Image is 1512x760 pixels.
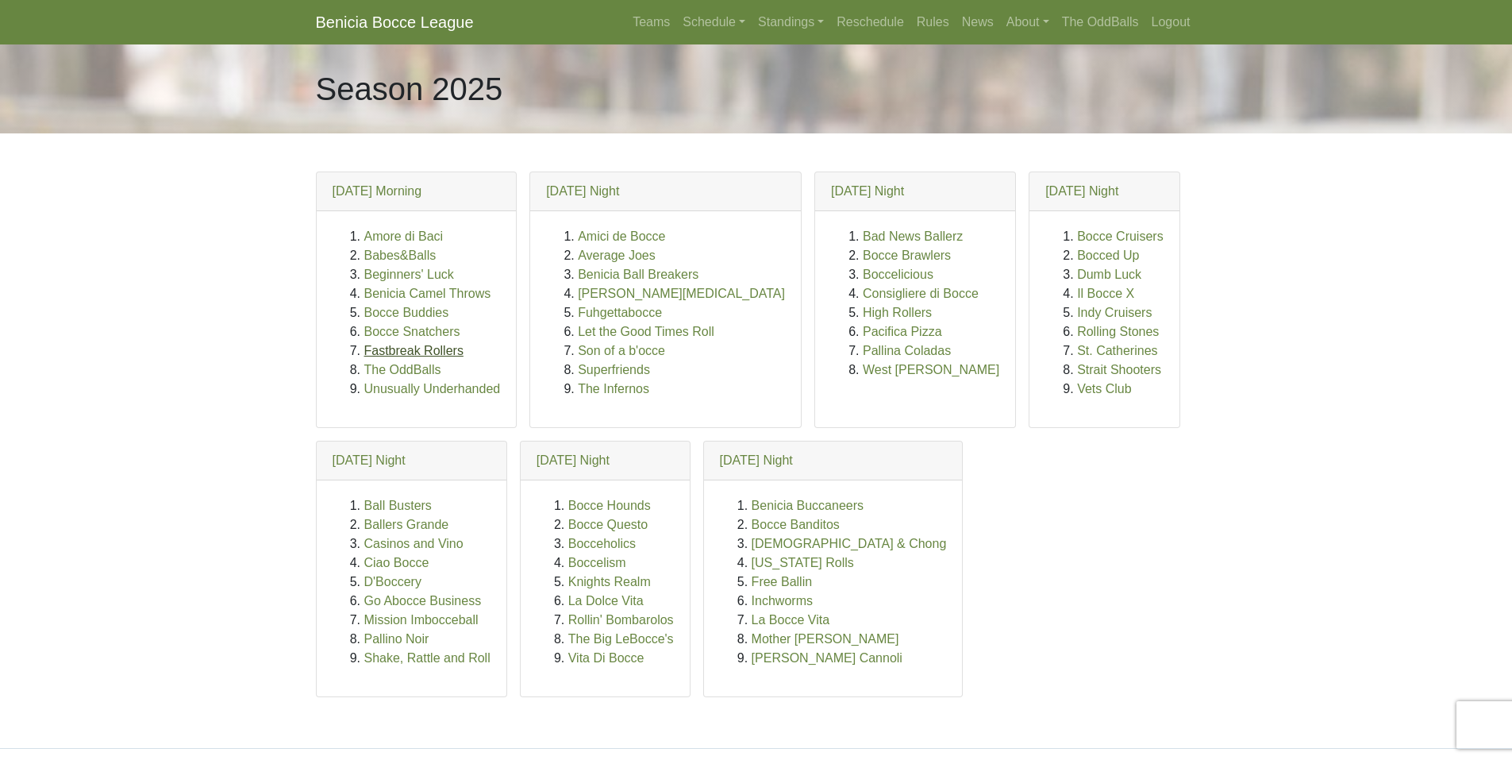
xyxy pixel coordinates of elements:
a: Shake, Rattle and Roll [364,651,491,665]
a: Free Ballin [752,575,812,588]
a: [PERSON_NAME][MEDICAL_DATA] [578,287,785,300]
a: Mother [PERSON_NAME] [752,632,899,646]
a: Go Abocce Business [364,594,482,608]
a: Boccelism [568,556,626,569]
a: Bocce Questo [568,518,648,531]
a: Reschedule [830,6,910,38]
a: Fastbreak Rollers [364,344,464,357]
a: Amore di Baci [364,230,444,243]
a: The OddBalls [364,363,441,376]
a: Benicia Ball Breakers [578,268,698,281]
a: Bocce Snatchers [364,325,460,338]
a: Bocce Brawlers [863,249,951,262]
a: Bocceholics [568,537,636,550]
a: About [1000,6,1056,38]
a: La Bocce Vita [752,613,829,627]
a: Bocced Up [1077,249,1139,262]
a: Consigliere di Bocce [863,287,979,300]
a: [US_STATE] Rolls [752,556,854,569]
a: Bad News Ballerz [863,230,963,243]
a: Amici de Bocce [578,230,665,243]
a: [DATE] Night [546,184,619,198]
a: Rollin' Bombarolos [568,613,674,627]
a: News [956,6,1000,38]
a: Beginners' Luck [364,268,454,281]
a: [PERSON_NAME] Cannoli [752,651,902,665]
a: Logout [1145,6,1197,38]
a: Benicia Camel Throws [364,287,491,300]
a: Il Bocce X [1077,287,1134,300]
a: Benicia Bocce League [316,6,474,38]
a: [DATE] Night [333,453,406,467]
a: Son of a b'occe [578,344,665,357]
a: Superfriends [578,363,650,376]
a: Benicia Buccaneers [752,499,864,512]
a: Unusually Underhanded [364,382,501,395]
a: [DEMOGRAPHIC_DATA] & Chong [752,537,947,550]
a: Vita Di Bocce [568,651,644,665]
a: [DATE] Night [720,453,793,467]
a: Bocce Banditos [752,518,840,531]
a: Ciao Bocce [364,556,429,569]
a: D'Boccery [364,575,421,588]
a: Ballers Grande [364,518,449,531]
a: Pacifica Pizza [863,325,942,338]
a: La Dolce Vita [568,594,644,608]
a: The OddBalls [1056,6,1145,38]
a: [DATE] Night [831,184,904,198]
a: Bocce Cruisers [1077,230,1163,243]
a: Standings [752,6,830,38]
a: Let the Good Times Roll [578,325,714,338]
a: St. Catherines [1077,344,1157,357]
a: [DATE] Morning [333,184,422,198]
a: Babes&Balls [364,249,437,262]
a: Strait Shooters [1077,363,1161,376]
a: Dumb Luck [1077,268,1141,281]
a: High Rollers [863,306,932,319]
a: Schedule [676,6,752,38]
a: West [PERSON_NAME] [863,363,999,376]
a: Rules [910,6,956,38]
a: Teams [626,6,676,38]
a: Boccelicious [863,268,933,281]
a: Rolling Stones [1077,325,1159,338]
h1: Season 2025 [316,70,503,108]
a: Pallino Noir [364,632,429,646]
a: Pallina Coladas [863,344,951,357]
a: The Infernos [578,382,649,395]
a: [DATE] Night [1045,184,1118,198]
a: Mission Imbocceball [364,613,479,627]
a: Casinos and Vino [364,537,464,550]
a: Average Joes [578,249,656,262]
a: Ball Busters [364,499,432,512]
a: Vets Club [1077,382,1131,395]
a: Fuhgettabocce [578,306,662,319]
a: Inchworms [752,594,813,608]
a: [DATE] Night [537,453,610,467]
a: Knights Realm [568,575,651,588]
a: Bocce Buddies [364,306,449,319]
a: Bocce Hounds [568,499,651,512]
a: Indy Cruisers [1077,306,1152,319]
a: The Big LeBocce's [568,632,674,646]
